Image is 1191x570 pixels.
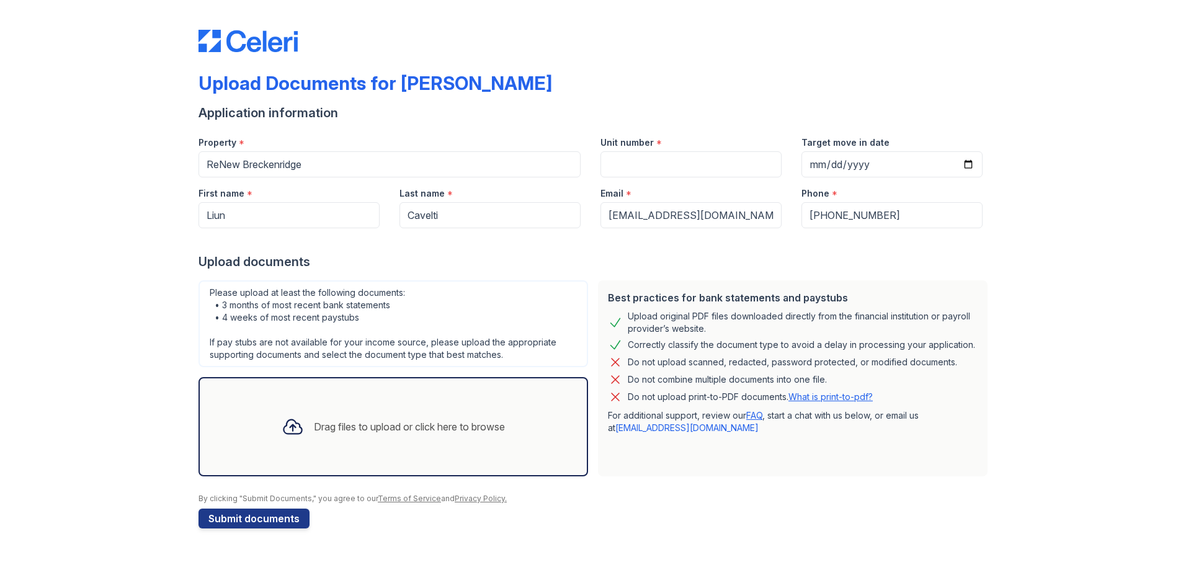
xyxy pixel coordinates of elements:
label: Property [198,136,236,149]
div: Correctly classify the document type to avoid a delay in processing your application. [628,337,975,352]
iframe: chat widget [1139,520,1179,558]
label: Target move in date [801,136,890,149]
a: FAQ [746,410,762,421]
div: Do not combine multiple documents into one file. [628,372,827,387]
div: Application information [198,104,993,122]
div: By clicking "Submit Documents," you agree to our and [198,494,993,504]
div: Upload original PDF files downloaded directly from the financial institution or payroll provider’... [628,310,978,335]
p: Do not upload print-to-PDF documents. [628,391,873,403]
label: Phone [801,187,829,200]
div: Do not upload scanned, redacted, password protected, or modified documents. [628,355,957,370]
a: Privacy Policy. [455,494,507,503]
a: [EMAIL_ADDRESS][DOMAIN_NAME] [615,422,759,433]
div: Upload Documents for [PERSON_NAME] [198,72,552,94]
label: Last name [399,187,445,200]
a: Terms of Service [378,494,441,503]
label: Unit number [600,136,654,149]
a: What is print-to-pdf? [788,391,873,402]
div: Please upload at least the following documents: • 3 months of most recent bank statements • 4 wee... [198,280,588,367]
label: First name [198,187,244,200]
button: Submit documents [198,509,310,528]
div: Best practices for bank statements and paystubs [608,290,978,305]
div: Upload documents [198,253,993,270]
img: CE_Logo_Blue-a8612792a0a2168367f1c8372b55b34899dd931a85d93a1a3d3e32e68fde9ad4.png [198,30,298,52]
div: Drag files to upload or click here to browse [314,419,505,434]
label: Email [600,187,623,200]
p: For additional support, review our , start a chat with us below, or email us at [608,409,978,434]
